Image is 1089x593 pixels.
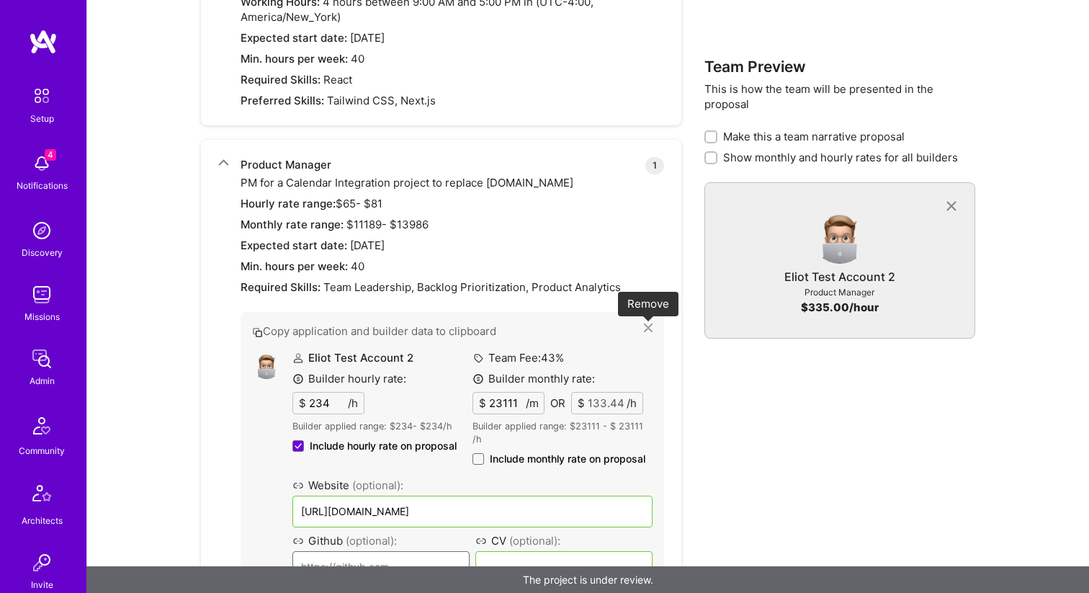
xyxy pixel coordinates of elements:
[472,350,564,365] label: Team Fee: 43 %
[241,72,663,87] div: React
[475,533,653,548] label: CV
[241,217,663,232] div: $ 11189 - $ 13986
[19,443,65,458] div: Community
[30,373,55,388] div: Admin
[241,259,348,273] span: Min. hours per week:
[24,409,59,443] img: Community
[241,238,347,252] span: Expected start date:
[241,93,663,108] div: Tailwind CSS, Next.js
[22,513,63,528] div: Architects
[644,324,653,332] i: icon Close
[241,280,321,294] span: Required Skills:
[292,496,652,527] input: https://website.com
[472,420,653,446] p: Builder applied range: $ 23111 - $ 23111 /h
[299,396,306,411] span: $
[241,259,663,274] div: 40
[509,534,560,548] span: (optional):
[27,81,57,111] img: setup
[348,396,358,411] span: /h
[526,396,539,411] span: /m
[241,73,321,86] span: Required Skills:
[252,350,281,379] img: User Avatar
[578,396,585,411] span: $
[241,94,324,107] span: Preferred Skills:
[252,327,263,338] i: icon Copy
[27,548,56,577] img: Invite
[241,52,348,66] span: Min. hours per week:
[585,393,627,414] input: XX
[479,396,486,411] span: $
[241,51,663,66] div: 40
[944,198,960,215] i: icon CloseGray
[723,129,905,144] span: Make this a team narrative proposal
[306,393,348,414] input: XX
[24,309,60,324] div: Missions
[811,206,869,269] a: User Avatar
[31,577,53,592] div: Invite
[292,551,470,583] input: https://github.com
[645,157,664,174] div: 1
[784,269,895,285] div: Eliot Test Account 2
[241,238,663,253] div: [DATE]
[27,344,56,373] img: admin teamwork
[346,534,397,548] span: (optional):
[352,478,403,492] span: (optional):
[310,439,457,453] span: Include hourly rate on proposal
[472,371,595,386] label: Builder monthly rate:
[241,280,663,295] div: Team Leadership, Backlog Prioritization, Product Analytics
[805,285,874,300] div: Product Manager
[241,157,663,172] div: Product Manager
[627,396,637,411] span: /h
[30,111,54,126] div: Setup
[292,371,406,386] label: Builder hourly rate:
[27,280,56,309] img: teamwork
[27,216,56,245] img: discovery
[292,478,652,493] label: Website
[292,533,470,548] label: Github
[218,157,229,168] i: icon ArrowDown
[24,478,59,513] img: Architects
[27,149,56,178] img: bell
[704,58,975,76] h3: Team Preview
[252,324,643,339] button: Copy application and builder data to clipboard
[17,178,68,193] div: Notifications
[723,150,958,165] span: Show monthly and hourly rates for all builders
[550,396,565,411] div: OR
[241,31,347,45] span: Expected start date:
[86,566,1089,593] div: The project is under review.
[241,30,663,45] div: [DATE]
[704,81,975,112] p: This is how the team will be presented in the proposal
[486,393,526,414] input: XX
[241,197,336,210] span: Hourly rate range:
[292,351,413,365] label: Eliot Test Account 2
[241,218,346,231] span: Monthly rate range:
[45,149,56,161] span: 4
[811,206,869,264] img: User Avatar
[22,245,63,260] div: Discovery
[29,29,58,55] img: logo
[292,420,457,433] p: Builder applied range: $ 234 - $ 234 /h
[490,452,645,466] span: Include monthly rate on proposal
[801,300,879,315] div: $ 335.00 /hour
[241,196,663,211] div: $ 65 - $ 81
